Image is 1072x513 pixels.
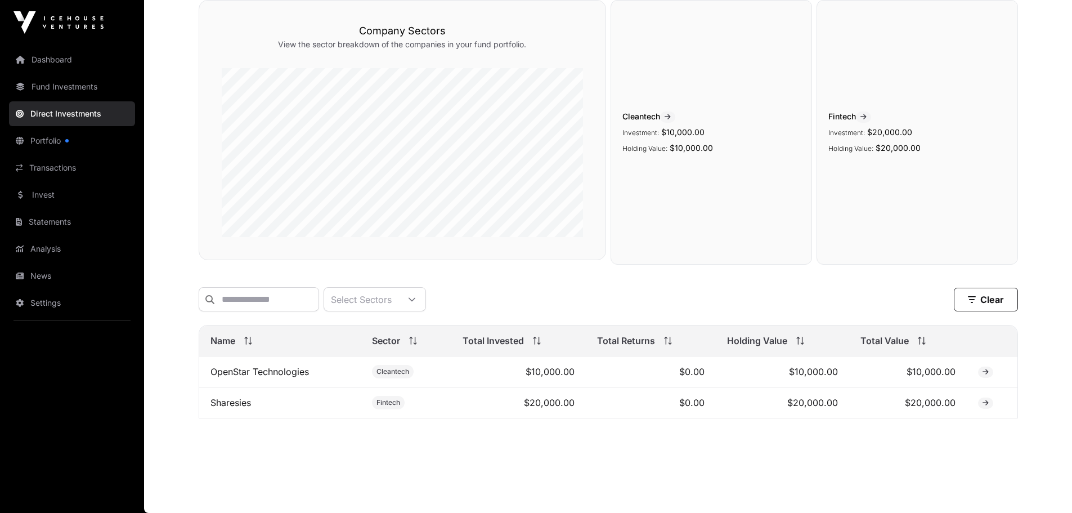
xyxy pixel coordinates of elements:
span: Sector [372,334,400,347]
span: Total Returns [597,334,655,347]
td: $10,000.00 [716,356,849,387]
span: Fintech [828,111,1006,123]
td: $20,000.00 [849,387,967,418]
a: Fund Investments [9,74,135,99]
a: Transactions [9,155,135,180]
span: Investment: [622,128,659,137]
a: Settings [9,291,135,315]
span: Cleantech [622,111,800,123]
td: $0.00 [586,387,716,418]
iframe: Chat Widget [1016,459,1072,513]
span: $10,000.00 [670,143,713,153]
a: Analysis [9,237,135,261]
td: $20,000.00 [716,387,849,418]
a: Invest [9,182,135,207]
span: $10,000.00 [661,127,705,137]
span: Cleantech [376,367,409,376]
a: News [9,264,135,288]
span: $20,000.00 [867,127,912,137]
td: $0.00 [586,356,716,387]
a: Statements [9,209,135,234]
td: $20,000.00 [451,387,586,418]
span: Holding Value: [828,144,873,153]
button: Clear [954,288,1018,311]
a: Dashboard [9,47,135,72]
img: Icehouse Ventures Logo [14,11,104,34]
a: Sharesies [210,397,251,408]
a: Direct Investments [9,101,135,126]
span: Name [210,334,235,347]
td: $10,000.00 [849,356,967,387]
h3: Company Sectors [222,23,583,39]
span: Holding Value: [622,144,667,153]
span: $20,000.00 [876,143,921,153]
span: Fintech [376,398,400,407]
a: Portfolio [9,128,135,153]
td: $10,000.00 [451,356,586,387]
span: Total Invested [463,334,524,347]
span: Investment: [828,128,865,137]
div: Select Sectors [324,288,398,311]
a: OpenStar Technologies [210,366,309,377]
span: Total Value [860,334,909,347]
p: View the sector breakdown of the companies in your fund portfolio. [222,39,583,50]
span: Holding Value [727,334,787,347]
